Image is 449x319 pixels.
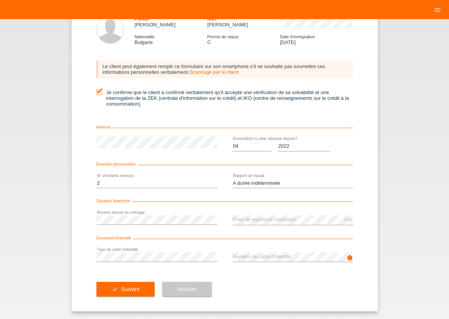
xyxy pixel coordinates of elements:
span: Adresse [96,125,113,129]
div: [PERSON_NAME] [207,16,280,28]
span: Nationalité [135,34,155,39]
button: check Suivant [96,282,155,296]
span: Annuler [178,286,196,292]
a: info [347,257,353,262]
span: Document d’identité [96,236,134,240]
span: Situation financière [96,199,132,203]
div: CHF [344,218,353,222]
span: Prénom [135,17,150,21]
span: Date d'immigration [280,34,315,39]
div: C [207,34,280,45]
span: Données personnelles [96,162,138,166]
button: Annuler [162,282,212,296]
span: Suivant [121,286,139,292]
div: Bulgarie [135,34,207,45]
i: menu [434,6,441,14]
label: Je confirme que le client a confirmé verbalement qu'il accepte une vérification de sa solvabilité... [96,90,353,107]
a: Scannage par le client [189,69,238,75]
a: menu [430,7,445,12]
i: check [112,286,118,292]
div: [PERSON_NAME] [135,16,207,28]
span: Permis de séjour [207,34,239,39]
span: Nom [207,17,216,21]
i: info [347,255,353,261]
div: [DATE] [280,34,353,45]
div: Le client peut également remplir ce formulaire sur son smartphone s‘il ne souhaite pas soumettre ... [96,60,353,78]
